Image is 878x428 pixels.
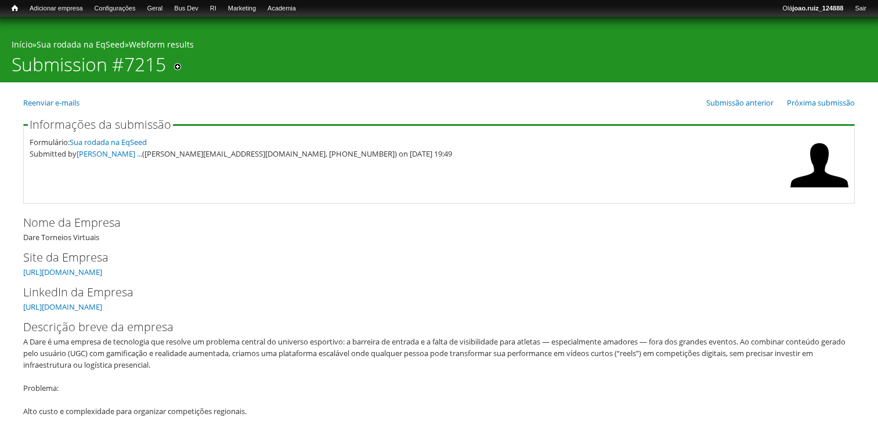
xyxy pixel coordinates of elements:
[23,284,836,301] label: LinkedIn da Empresa
[30,136,785,148] div: Formulário:
[37,39,125,50] a: Sua rodada na EqSeed
[23,214,836,231] label: Nome da Empresa
[23,249,836,266] label: Site da Empresa
[706,97,774,108] a: Submissão anterior
[6,3,24,14] a: Início
[77,148,142,159] a: [PERSON_NAME] ...
[222,3,262,14] a: Marketing
[12,39,32,50] a: Início
[23,267,102,277] a: [URL][DOMAIN_NAME]
[23,318,836,336] label: Descrição breve da empresa
[849,3,872,14] a: Sair
[168,3,204,14] a: Bus Dev
[12,4,18,12] span: Início
[30,148,785,159] div: Submitted by ([PERSON_NAME][EMAIL_ADDRESS][DOMAIN_NAME], [PHONE_NUMBER]) on [DATE] 19:49
[23,97,80,108] a: Reenviar e-mails
[23,214,855,243] div: Dare Torneios Virtuais
[70,137,147,147] a: Sua rodada na EqSeed
[24,3,89,14] a: Adicionar empresa
[12,39,866,53] div: » »
[129,39,194,50] a: Webform results
[89,3,142,14] a: Configurações
[23,302,102,312] a: [URL][DOMAIN_NAME]
[793,5,844,12] strong: joao.ruiz_124888
[776,3,849,14] a: Olájoao.ruiz_124888
[12,53,166,82] h1: Submission #7215
[790,136,848,194] img: Foto de FELIPE CAETANO MENEZES
[141,3,168,14] a: Geral
[204,3,222,14] a: RI
[787,97,855,108] a: Próxima submissão
[262,3,302,14] a: Academia
[790,186,848,197] a: Ver perfil do usuário.
[28,119,173,130] legend: Informações da submissão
